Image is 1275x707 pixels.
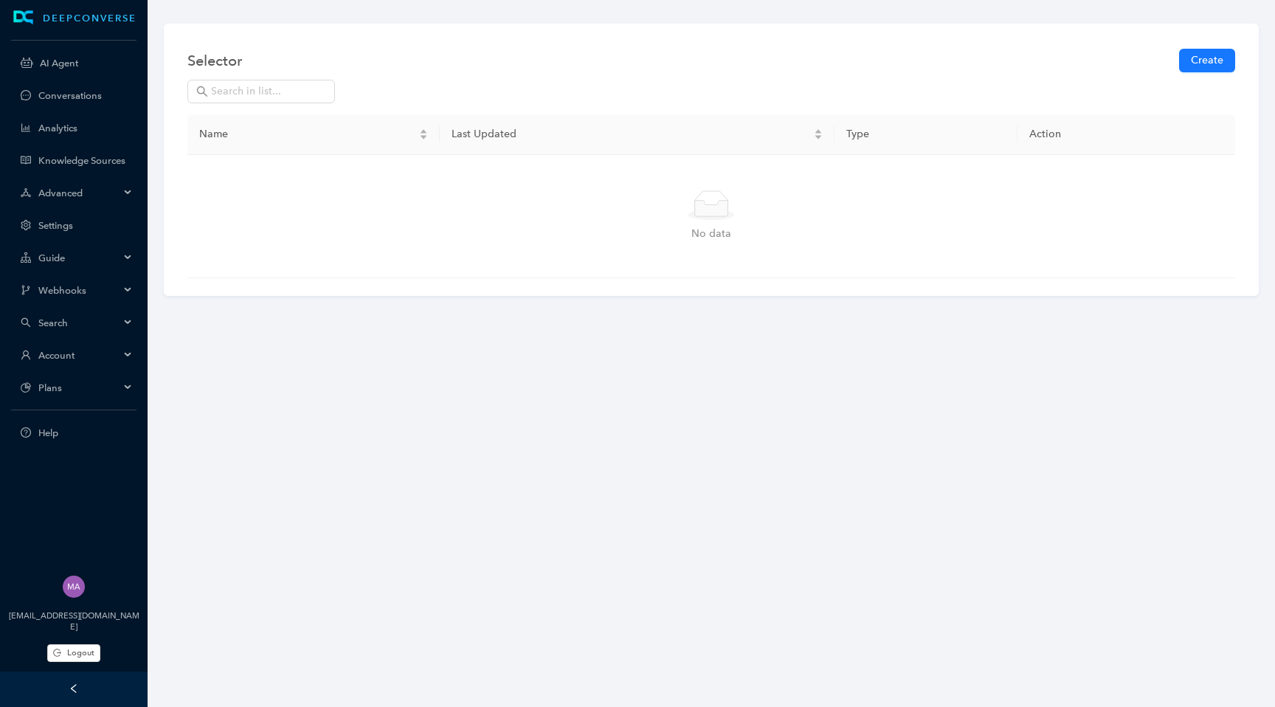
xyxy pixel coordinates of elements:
[835,114,1017,155] th: Type
[199,126,416,142] span: Name
[21,427,31,438] span: question-circle
[38,427,133,438] span: Help
[187,114,440,155] th: Name
[1179,49,1235,72] button: Create
[205,226,1217,242] div: No data
[38,252,120,263] span: Guide
[38,285,120,296] span: Webhooks
[211,83,326,100] input: Search in list...
[21,285,31,295] span: branches
[196,86,208,97] span: search
[53,649,61,657] span: logout
[38,382,120,393] span: Plans
[452,126,811,142] span: Last Updated
[38,90,133,101] a: Conversations
[1191,52,1223,69] span: Create
[21,350,31,360] span: user
[38,155,133,166] a: Knowledge Sources
[38,123,133,134] a: Analytics
[38,187,120,199] span: Advanced
[38,350,120,361] span: Account
[38,220,133,231] a: Settings
[440,114,835,155] th: Last Updated
[40,58,133,69] a: AI Agent
[38,317,120,328] span: Search
[67,646,94,659] span: Logout
[21,187,31,198] span: deployment-unit
[21,317,31,328] span: search
[21,382,31,393] span: pie-chart
[187,49,242,72] span: Selector
[3,10,145,25] a: LogoDEEPCONVERSE
[63,576,85,598] img: 261dd2395eed1481b052019273ba48bf
[47,644,100,662] button: Logout
[1017,114,1235,155] th: Action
